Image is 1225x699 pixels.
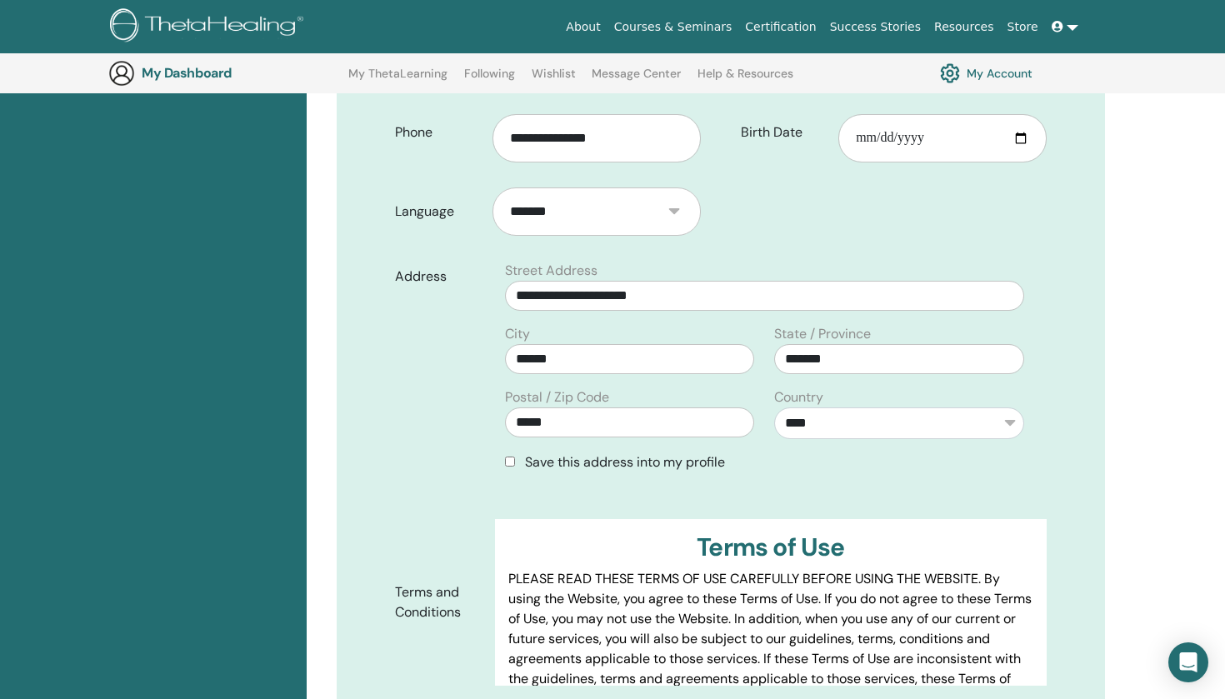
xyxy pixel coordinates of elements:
label: Phone [382,117,492,148]
label: Street Address [505,261,597,281]
label: Birth Date [728,117,838,148]
a: Following [464,67,515,93]
a: Success Stories [823,12,927,42]
h3: My Dashboard [142,65,308,81]
label: City [505,324,530,344]
label: Postal / Zip Code [505,387,609,407]
img: cog.svg [940,59,960,87]
label: Terms and Conditions [382,577,495,628]
a: Help & Resources [697,67,793,93]
a: Store [1001,12,1045,42]
label: Language [382,196,492,227]
a: Courses & Seminars [607,12,739,42]
a: My Account [940,59,1032,87]
a: My ThetaLearning [348,67,447,93]
label: Country [774,387,823,407]
a: Wishlist [532,67,576,93]
a: About [559,12,607,42]
label: State / Province [774,324,871,344]
a: Certification [738,12,822,42]
img: logo.png [110,8,309,46]
div: Open Intercom Messenger [1168,642,1208,682]
span: Save this address into my profile [525,453,725,471]
h3: Terms of Use [508,532,1033,562]
a: Message Center [592,67,681,93]
a: Resources [927,12,1001,42]
label: Address [382,261,495,292]
img: generic-user-icon.jpg [108,60,135,87]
